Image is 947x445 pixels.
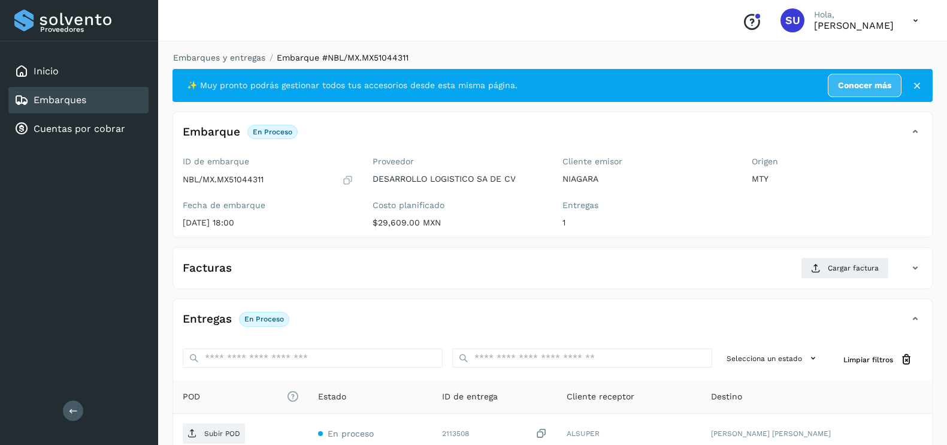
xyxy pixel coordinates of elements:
span: En proceso [328,429,374,438]
p: Sayra Ugalde [814,20,894,31]
span: ✨ Muy pronto podrás gestionar todos tus accesorios desde esta misma página. [187,79,518,92]
p: NBL/MX.MX51044311 [183,175,264,185]
p: DESARROLLO LOGISTICO SA DE CV [373,174,543,184]
button: Subir POD [183,423,245,444]
span: POD [183,390,299,403]
span: Cliente receptor [567,390,634,403]
span: Destino [711,390,742,403]
div: Embarques [8,87,149,113]
label: Fecha de embarque [183,200,353,211]
label: Costo planificado [373,200,543,211]
label: Entregas [562,200,733,211]
div: EmbarqueEn proceso [173,122,932,152]
h4: Entregas [183,312,232,326]
p: Proveedores [40,25,144,34]
label: Cliente emisor [562,157,733,167]
a: Embarques [34,94,86,106]
p: En proceso [253,128,292,136]
p: En proceso [244,315,284,323]
p: [DATE] 18:00 [183,218,353,228]
button: Limpiar filtros [834,348,922,371]
div: Cuentas por cobrar [8,116,149,142]
span: Estado [318,390,346,403]
label: ID de embarque [183,157,353,167]
span: Limpiar filtros [843,354,893,365]
a: Cuentas por cobrar [34,123,125,134]
div: Inicio [8,58,149,85]
p: Hola, [814,10,894,20]
a: Inicio [34,65,59,77]
p: 1 [562,218,733,228]
div: 2113508 [442,428,547,440]
button: Cargar factura [801,257,889,279]
a: Conocer más [828,74,901,97]
span: ID de entrega [442,390,498,403]
label: Origen [752,157,922,167]
p: NIAGARA [562,174,733,184]
div: EntregasEn proceso [173,309,932,339]
button: Selecciona un estado [722,348,824,368]
nav: breadcrumb [173,52,933,64]
a: Embarques y entregas [173,53,265,62]
label: Proveedor [373,157,543,167]
p: MTY [752,174,922,184]
h4: Embarque [183,125,240,139]
span: Embarque #NBL/MX.MX51044311 [277,53,409,62]
div: FacturasCargar factura [173,257,932,288]
p: $29,609.00 MXN [373,218,543,228]
span: Cargar factura [828,263,879,273]
h4: Facturas [183,261,232,275]
p: Subir POD [204,429,240,438]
